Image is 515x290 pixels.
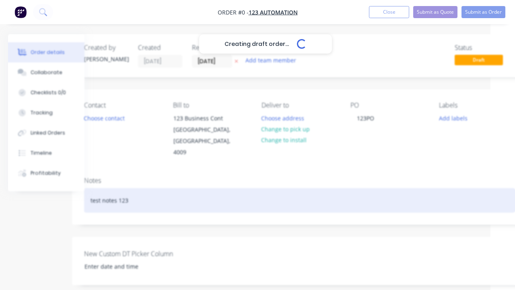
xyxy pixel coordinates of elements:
button: Submit as Order [461,6,505,18]
button: Submit as Quote [413,6,457,18]
div: Creating draft order... [199,34,332,54]
a: 123 Automation [249,8,298,16]
img: Factory [14,6,27,18]
button: Close [369,6,409,18]
span: Order #0 - [218,8,249,16]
